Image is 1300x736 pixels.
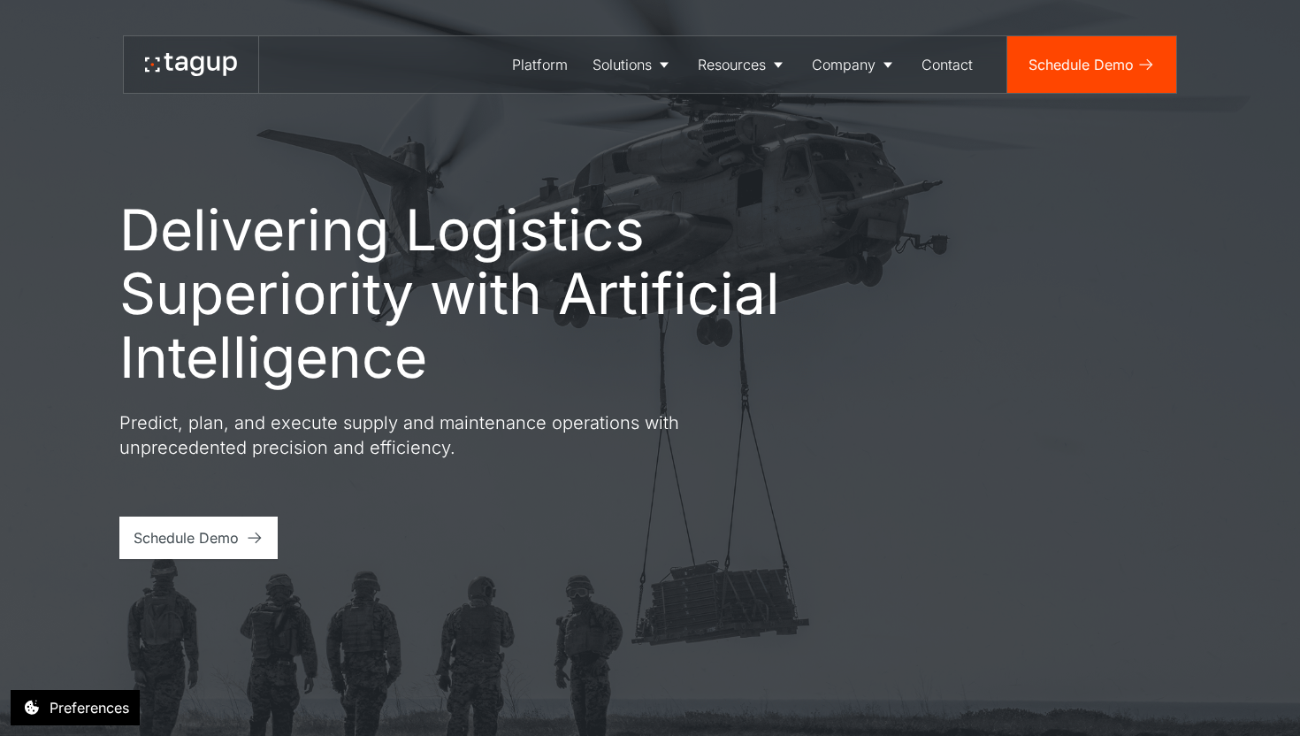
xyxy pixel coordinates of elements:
div: Schedule Demo [1029,54,1134,75]
div: Schedule Demo [134,527,239,548]
div: Contact [921,54,973,75]
a: Platform [500,36,580,93]
div: Resources [698,54,766,75]
a: Schedule Demo [119,517,278,559]
a: Resources [685,36,799,93]
a: Solutions [580,36,685,93]
div: Solutions [593,54,652,75]
h1: Delivering Logistics Superiority with Artificial Intelligence [119,198,862,389]
div: Preferences [50,697,129,718]
a: Company [799,36,909,93]
div: Company [812,54,876,75]
a: Schedule Demo [1007,36,1176,93]
div: Platform [512,54,568,75]
a: Contact [909,36,985,93]
p: Predict, plan, and execute supply and maintenance operations with unprecedented precision and eff... [119,410,756,460]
